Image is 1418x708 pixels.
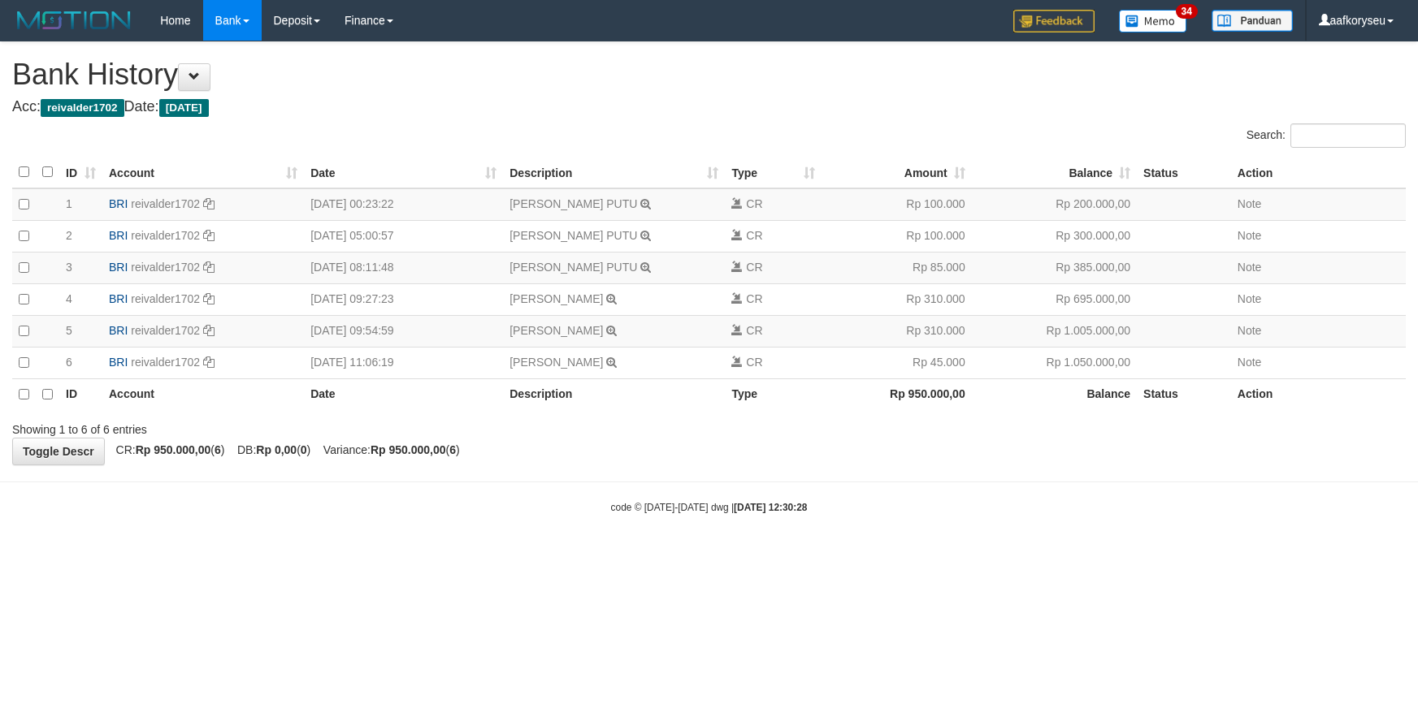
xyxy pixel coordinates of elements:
[1231,378,1406,410] th: Action
[304,220,503,252] td: [DATE] 05:00:57
[1238,229,1262,242] a: Note
[304,188,503,221] td: [DATE] 00:23:22
[972,283,1137,315] td: Rp 695.000,00
[890,387,965,400] strong: Rp 950.000,00
[1119,10,1187,32] img: Button%20Memo.svg
[59,378,102,410] th: ID
[972,347,1137,378] td: Rp 1.050.000,00
[131,292,200,305] a: reivalder1702
[822,347,971,378] td: Rp 45.000
[301,443,307,456] strong: 0
[746,324,762,337] span: CR
[131,261,200,274] a: reivalder1702
[1013,10,1095,32] img: Feedback.jpg
[131,197,200,210] a: reivalder1702
[304,378,503,410] th: Date
[746,292,762,305] span: CR
[109,261,128,274] span: BRI
[131,356,200,369] a: reivalder1702
[59,157,102,188] th: ID: activate to sort column ascending
[203,261,215,274] a: Copy reivalder1702 to clipboard
[66,324,72,337] span: 5
[108,443,460,456] span: CR: ( ) DB: ( ) Variance: ( )
[503,378,725,410] th: Description
[1238,292,1262,305] a: Note
[510,324,603,337] a: [PERSON_NAME]
[102,378,304,410] th: Account
[131,324,200,337] a: reivalder1702
[109,324,128,337] span: BRI
[746,261,762,274] span: CR
[66,229,72,242] span: 2
[972,378,1137,410] th: Balance
[510,356,603,369] a: [PERSON_NAME]
[822,157,971,188] th: Amount: activate to sort column ascending
[131,229,200,242] a: reivalder1702
[972,315,1137,347] td: Rp 1.005.000,00
[1290,123,1406,148] input: Search:
[449,443,456,456] strong: 6
[12,438,105,465] a: Toggle Descr
[746,229,762,242] span: CR
[304,157,503,188] th: Date: activate to sort column ascending
[822,283,971,315] td: Rp 310.000
[102,157,304,188] th: Account: activate to sort column ascending
[822,188,971,221] td: Rp 100.000
[109,229,128,242] span: BRI
[136,443,211,456] strong: Rp 950.000,00
[66,292,72,305] span: 4
[972,157,1137,188] th: Balance: activate to sort column ascending
[203,229,215,242] a: Copy reivalder1702 to clipboard
[203,356,215,369] a: Copy reivalder1702 to clipboard
[1238,356,1262,369] a: Note
[510,197,637,210] a: [PERSON_NAME] PUTU
[203,324,215,337] a: Copy reivalder1702 to clipboard
[1247,123,1406,148] label: Search:
[503,157,725,188] th: Description: activate to sort column ascending
[510,229,637,242] a: [PERSON_NAME] PUTU
[109,197,128,210] span: BRI
[203,197,215,210] a: Copy reivalder1702 to clipboard
[304,283,503,315] td: [DATE] 09:27:23
[746,356,762,369] span: CR
[972,188,1137,221] td: Rp 200.000,00
[1238,197,1262,210] a: Note
[822,252,971,283] td: Rp 85.000
[725,157,822,188] th: Type: activate to sort column ascending
[12,8,136,32] img: MOTION_logo.png
[203,292,215,305] a: Copy reivalder1702 to clipboard
[12,415,579,438] div: Showing 1 to 6 of 6 entries
[159,99,209,117] span: [DATE]
[734,502,807,513] strong: [DATE] 12:30:28
[66,261,72,274] span: 3
[1231,157,1406,188] th: Action
[611,502,808,513] small: code © [DATE]-[DATE] dwg |
[1176,4,1198,19] span: 34
[746,197,762,210] span: CR
[66,197,72,210] span: 1
[822,220,971,252] td: Rp 100.000
[1137,378,1231,410] th: Status
[66,356,72,369] span: 6
[41,99,124,117] span: reivalder1702
[304,347,503,378] td: [DATE] 11:06:19
[215,443,221,456] strong: 6
[304,252,503,283] td: [DATE] 08:11:48
[510,261,637,274] a: [PERSON_NAME] PUTU
[1137,157,1231,188] th: Status
[822,315,971,347] td: Rp 310.000
[304,315,503,347] td: [DATE] 09:54:59
[725,378,822,410] th: Type
[1238,261,1262,274] a: Note
[109,356,128,369] span: BRI
[510,292,603,305] a: [PERSON_NAME]
[12,99,1406,115] h4: Acc: Date:
[371,443,446,456] strong: Rp 950.000,00
[109,292,128,305] span: BRI
[972,220,1137,252] td: Rp 300.000,00
[256,443,297,456] strong: Rp 0,00
[12,58,1406,91] h1: Bank History
[972,252,1137,283] td: Rp 385.000,00
[1238,324,1262,337] a: Note
[1212,10,1293,32] img: panduan.png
